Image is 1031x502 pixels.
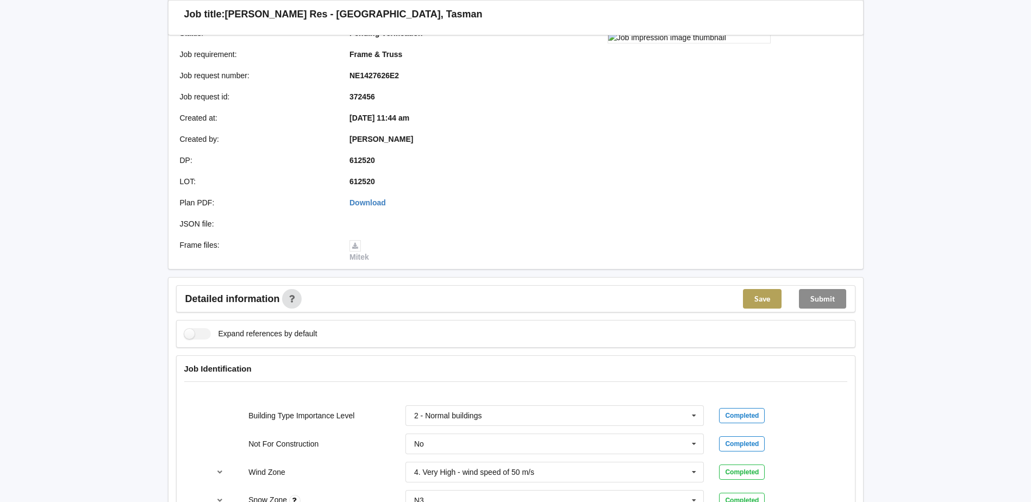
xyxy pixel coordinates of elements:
[414,412,482,419] div: 2 - Normal buildings
[349,156,375,165] b: 612520
[172,240,342,262] div: Frame files :
[349,177,375,186] b: 612520
[349,241,369,261] a: Mitek
[172,155,342,166] div: DP :
[172,134,342,145] div: Created by :
[209,462,230,482] button: reference-toggle
[185,294,280,304] span: Detailed information
[248,468,285,476] label: Wind Zone
[349,92,375,101] b: 372456
[172,91,342,102] div: Job request id :
[172,176,342,187] div: LOT :
[184,8,225,21] h3: Job title:
[184,363,847,374] h4: Job Identification
[349,71,399,80] b: NE1427626E2
[184,328,317,340] label: Expand references by default
[172,49,342,60] div: Job requirement :
[608,32,771,43] img: Job impression image thumbnail
[414,440,424,448] div: No
[172,197,342,208] div: Plan PDF :
[248,411,354,420] label: Building Type Importance Level
[172,112,342,123] div: Created at :
[172,70,342,81] div: Job request number :
[349,198,386,207] a: Download
[349,135,413,143] b: [PERSON_NAME]
[719,436,765,451] div: Completed
[248,440,318,448] label: Not For Construction
[172,218,342,229] div: JSON file :
[225,8,483,21] h3: [PERSON_NAME] Res - [GEOGRAPHIC_DATA], Tasman
[719,408,765,423] div: Completed
[719,465,765,480] div: Completed
[349,114,409,122] b: [DATE] 11:44 am
[349,50,402,59] b: Frame & Truss
[743,289,782,309] button: Save
[414,468,534,476] div: 4. Very High - wind speed of 50 m/s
